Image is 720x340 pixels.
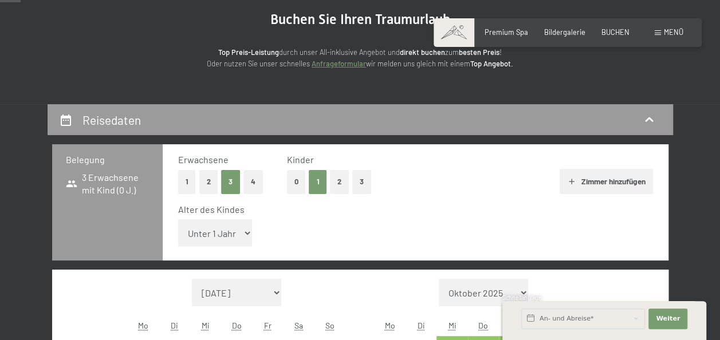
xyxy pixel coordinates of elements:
[270,11,450,27] span: Buchen Sie Ihren Traumurlaub
[385,321,395,330] abbr: Montag
[287,170,306,193] button: 0
[560,169,653,194] button: Zimmer hinzufügen
[178,170,196,193] button: 1
[294,321,303,330] abbr: Samstag
[352,170,371,193] button: 3
[131,46,589,70] p: durch unser All-inklusive Angebot und zum ! Oder nutzen Sie unser schnelles wir melden uns gleich...
[656,314,680,323] span: Weiter
[470,59,513,68] strong: Top Angebot.
[232,321,242,330] abbr: Donnerstag
[178,203,644,216] div: Alter des Kindes
[66,171,149,197] span: 3 Erwachsene mit Kind (0 J.)
[325,321,335,330] abbr: Sonntag
[66,153,149,166] h3: Belegung
[601,27,629,37] a: BUCHEN
[502,294,542,301] span: Schnellanfrage
[448,321,456,330] abbr: Mittwoch
[138,321,148,330] abbr: Montag
[418,321,425,330] abbr: Dienstag
[485,27,528,37] a: Premium Spa
[400,48,445,57] strong: direkt buchen
[287,154,314,165] span: Kinder
[544,27,585,37] a: Bildergalerie
[478,321,488,330] abbr: Donnerstag
[221,170,240,193] button: 3
[171,321,178,330] abbr: Dienstag
[309,170,326,193] button: 1
[82,113,141,127] h2: Reisedaten
[312,59,366,68] a: Anfrageformular
[199,170,218,193] button: 2
[664,27,683,37] span: Menü
[218,48,279,57] strong: Top Preis-Leistung
[330,170,349,193] button: 2
[178,154,229,165] span: Erwachsene
[202,321,210,330] abbr: Mittwoch
[243,170,263,193] button: 4
[648,309,687,329] button: Weiter
[459,48,499,57] strong: besten Preis
[264,321,272,330] abbr: Freitag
